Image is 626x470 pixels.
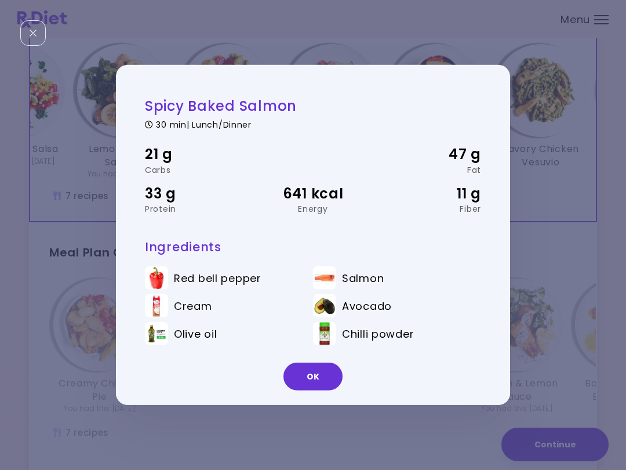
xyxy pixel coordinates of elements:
div: Fat [369,165,481,173]
span: Cream [174,299,212,312]
div: 30 min | Lunch/Dinner [145,118,481,129]
span: Red bell pepper [174,272,261,284]
div: 33 g [145,182,257,204]
div: Close [20,20,46,46]
h2: Spicy Baked Salmon [145,97,481,115]
button: OK [283,363,343,391]
div: Carbs [145,165,257,173]
div: Energy [257,205,369,213]
h3: Ingredients [145,239,481,255]
span: Olive oil [174,327,217,340]
div: Protein [145,205,257,213]
span: Chilli powder [342,327,414,340]
span: Avocado [342,299,392,312]
div: Fiber [369,205,481,213]
span: Salmon [342,272,384,284]
div: 47 g [369,143,481,165]
div: 11 g [369,182,481,204]
div: 21 g [145,143,257,165]
div: 641 kcal [257,182,369,204]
